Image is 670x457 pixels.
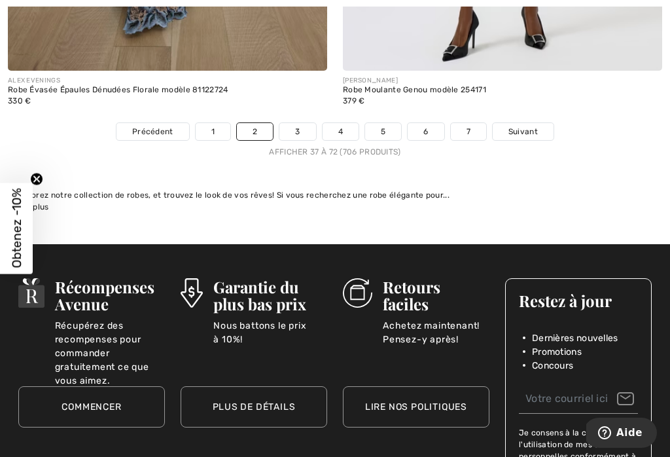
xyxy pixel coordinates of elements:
[451,123,486,140] a: 7
[55,278,165,312] h3: Récompenses Avenue
[237,123,273,140] a: 2
[8,86,327,95] div: Robe Évasée Épaules Dénudées Florale modèle 81122724
[8,76,327,86] div: ALEX EVENINGS
[323,123,359,140] a: 4
[181,278,203,308] img: Garantie du plus bas prix
[343,278,372,308] img: Retours faciles
[30,173,43,186] button: Close teaser
[508,126,538,137] span: Suivant
[586,418,657,450] iframe: Ouvre un widget dans lequel vous pouvez trouver plus d’informations
[519,292,638,309] h3: Restez à jour
[343,386,489,428] a: Lire nos politiques
[116,123,189,140] a: Précédent
[532,331,618,345] span: Dernières nouvelles
[132,126,173,137] span: Précédent
[343,96,365,105] span: 379 €
[18,386,165,428] a: Commencer
[383,319,489,345] p: Achetez maintenant! Pensez-y après!
[279,123,315,140] a: 3
[55,319,165,345] p: Récupérez des recompenses pour commander gratuitement ce que vous aimez.
[213,319,327,345] p: Nous battons le prix à 10%!
[343,76,662,86] div: [PERSON_NAME]
[8,96,31,105] span: 330 €
[408,123,444,140] a: 6
[181,386,327,428] a: Plus de détails
[532,359,573,373] span: Concours
[9,189,24,268] span: Obtenez -10%
[16,189,654,201] div: Explorez notre collection de robes, et trouvez le look de vos rêves! Si vous recherchez une robe ...
[519,384,638,414] input: Votre courriel ici
[196,123,230,140] a: 1
[343,86,662,95] div: Robe Moulante Genou modèle 254171
[365,123,401,140] a: 5
[383,278,489,312] h3: Retours faciles
[493,123,554,140] a: Suivant
[532,345,582,359] span: Promotions
[213,278,327,312] h3: Garantie du plus bas prix
[18,278,44,308] img: Récompenses Avenue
